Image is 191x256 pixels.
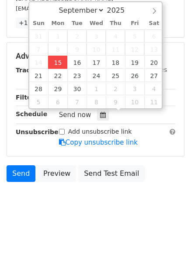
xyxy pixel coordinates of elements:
[125,29,144,43] span: September 5, 2025
[87,82,106,95] span: October 1, 2025
[144,56,163,69] span: September 20, 2025
[147,214,191,256] iframe: Chat Widget
[67,29,87,43] span: September 2, 2025
[106,43,125,56] span: September 11, 2025
[29,56,49,69] span: September 14, 2025
[48,82,67,95] span: September 29, 2025
[87,95,106,108] span: October 8, 2025
[106,56,125,69] span: September 18, 2025
[125,21,144,26] span: Fri
[106,69,125,82] span: September 25, 2025
[67,95,87,108] span: October 7, 2025
[16,18,52,28] a: +17 more
[48,21,67,26] span: Mon
[29,29,49,43] span: August 31, 2025
[38,165,76,182] a: Preview
[144,29,163,43] span: September 6, 2025
[48,69,67,82] span: September 22, 2025
[144,21,163,26] span: Sat
[87,21,106,26] span: Wed
[67,43,87,56] span: September 9, 2025
[67,82,87,95] span: September 30, 2025
[78,165,145,182] a: Send Test Email
[87,29,106,43] span: September 3, 2025
[16,67,45,74] strong: Tracking
[144,69,163,82] span: September 27, 2025
[87,43,106,56] span: September 10, 2025
[7,165,35,182] a: Send
[59,111,91,119] span: Send now
[16,110,47,117] strong: Schedule
[16,94,38,101] strong: Filters
[125,82,144,95] span: October 3, 2025
[59,139,138,146] a: Copy unsubscribe link
[29,21,49,26] span: Sun
[106,95,125,108] span: October 9, 2025
[67,21,87,26] span: Tue
[16,51,175,61] h5: Advanced
[144,82,163,95] span: October 4, 2025
[106,82,125,95] span: October 2, 2025
[29,43,49,56] span: September 7, 2025
[106,29,125,43] span: September 4, 2025
[48,56,67,69] span: September 15, 2025
[48,29,67,43] span: September 1, 2025
[144,43,163,56] span: September 13, 2025
[16,128,59,135] strong: Unsubscribe
[29,82,49,95] span: September 28, 2025
[87,56,106,69] span: September 17, 2025
[87,69,106,82] span: September 24, 2025
[48,43,67,56] span: September 8, 2025
[29,95,49,108] span: October 5, 2025
[125,95,144,108] span: October 10, 2025
[29,69,49,82] span: September 21, 2025
[125,43,144,56] span: September 12, 2025
[106,21,125,26] span: Thu
[144,95,163,108] span: October 11, 2025
[68,127,132,136] label: Add unsubscribe link
[125,56,144,69] span: September 19, 2025
[67,56,87,69] span: September 16, 2025
[104,6,136,14] input: Year
[16,5,113,12] small: [EMAIL_ADDRESS][DOMAIN_NAME]
[67,69,87,82] span: September 23, 2025
[125,69,144,82] span: September 26, 2025
[48,95,67,108] span: October 6, 2025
